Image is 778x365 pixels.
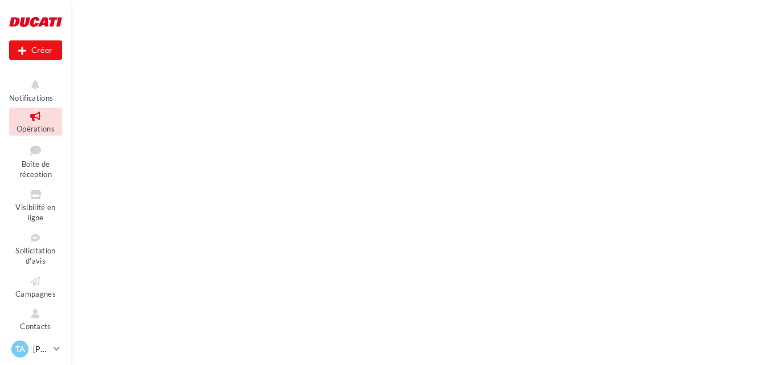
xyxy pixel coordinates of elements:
span: TA [15,343,25,355]
a: Boîte de réception [9,140,62,182]
a: TA [PERSON_NAME] [9,338,62,360]
a: Campagnes [9,273,62,301]
button: Créer [9,40,62,60]
a: Opérations [9,108,62,136]
span: Contacts [20,322,51,331]
span: Notifications [9,93,53,102]
a: Contacts [9,305,62,333]
span: Visibilité en ligne [15,203,55,223]
a: Sollicitation d'avis [9,229,62,268]
span: Campagnes [15,289,56,298]
p: [PERSON_NAME] [33,343,49,355]
span: Boîte de réception [19,159,52,179]
span: Opérations [17,124,55,133]
div: Nouvelle campagne [9,40,62,60]
a: Visibilité en ligne [9,186,62,225]
span: Sollicitation d'avis [15,246,55,266]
